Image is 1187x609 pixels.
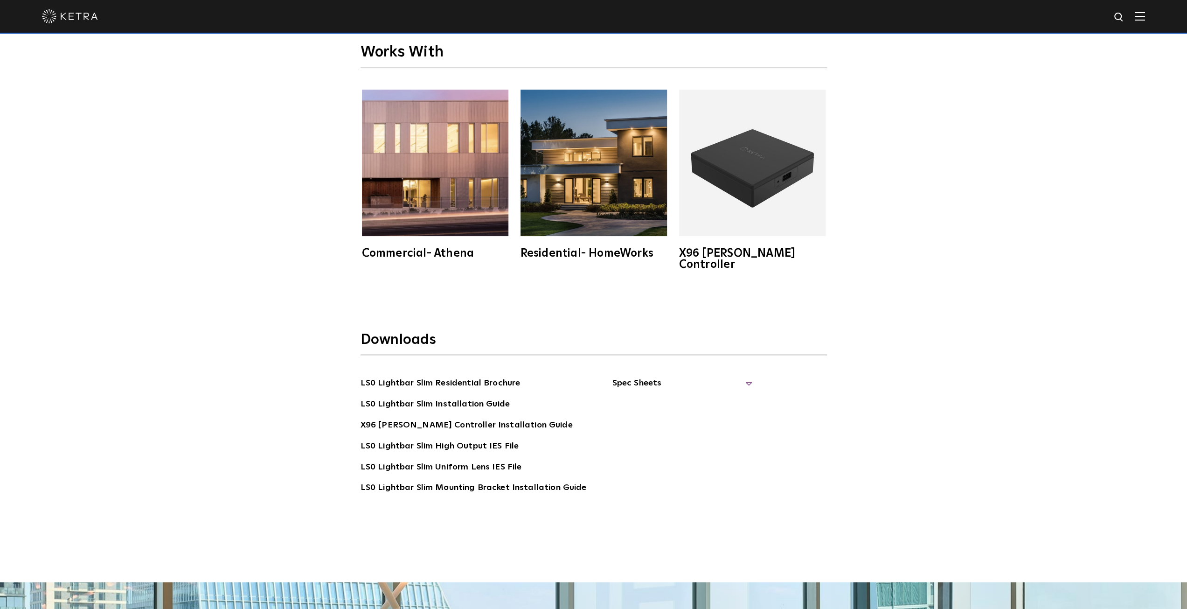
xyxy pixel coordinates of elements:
img: search icon [1113,12,1125,23]
a: X96 [PERSON_NAME] Controller [678,90,827,270]
h3: Works With [361,43,827,69]
a: LS0 Lightbar Slim Installation Guide [361,398,510,413]
a: LS0 Lightbar Slim Residential Brochure [361,377,521,392]
img: homeworks_hero [521,90,667,236]
div: X96 [PERSON_NAME] Controller [679,248,826,270]
h3: Downloads [361,331,827,355]
span: Spec Sheets [612,377,752,397]
a: LS0 Lightbar Slim Mounting Bracket Installation Guide [361,481,587,496]
a: X96 [PERSON_NAME] Controller Installation Guide [361,419,573,434]
a: Commercial- Athena [361,90,510,259]
img: X96_Controller [679,90,826,236]
img: ketra-logo-2019-white [42,9,98,23]
a: Residential- HomeWorks [519,90,668,259]
img: athena-square [362,90,508,236]
div: Residential- HomeWorks [521,248,667,259]
img: Hamburger%20Nav.svg [1135,12,1145,21]
div: Commercial- Athena [362,248,508,259]
a: LS0 Lightbar Slim High Output IES File [361,440,519,455]
a: LS0 Lightbar Slim Uniform Lens IES File [361,461,522,476]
